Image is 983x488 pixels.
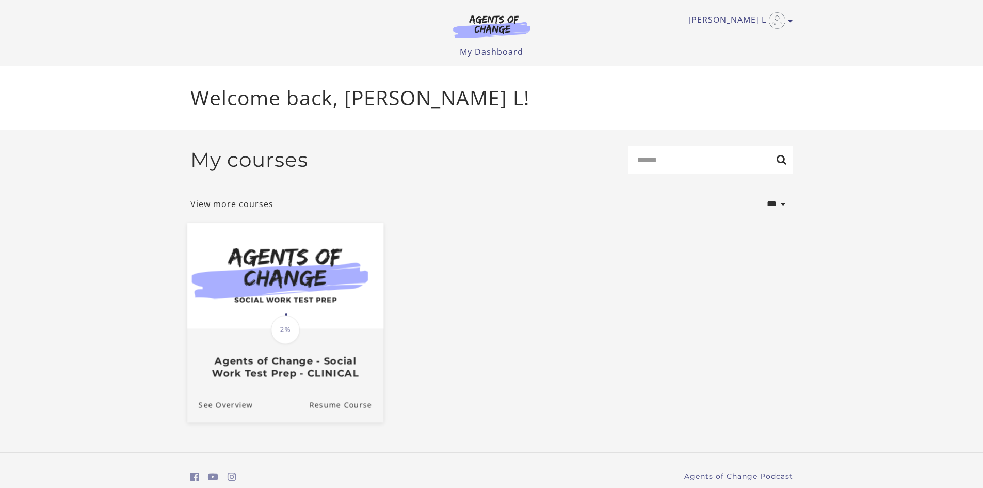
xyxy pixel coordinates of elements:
i: https://www.instagram.com/agentsofchangeprep/ (Open in a new window) [228,472,236,482]
a: View more courses [190,198,273,210]
h2: My courses [190,148,308,172]
img: Agents of Change Logo [442,14,541,38]
a: https://www.instagram.com/agentsofchangeprep/ (Open in a new window) [228,469,236,484]
a: https://www.youtube.com/c/AgentsofChangeTestPrepbyMeaganMitchell (Open in a new window) [208,469,218,484]
a: https://www.facebook.com/groups/aswbtestprep (Open in a new window) [190,469,199,484]
h3: Agents of Change - Social Work Test Prep - CLINICAL [198,355,372,379]
p: Welcome back, [PERSON_NAME] L! [190,83,793,113]
span: 2% [271,315,300,344]
a: Toggle menu [688,12,788,29]
a: My Dashboard [460,46,523,57]
i: https://www.youtube.com/c/AgentsofChangeTestPrepbyMeaganMitchell (Open in a new window) [208,472,218,482]
a: Agents of Change - Social Work Test Prep - CLINICAL: See Overview [187,388,252,422]
i: https://www.facebook.com/groups/aswbtestprep (Open in a new window) [190,472,199,482]
a: Agents of Change - Social Work Test Prep - CLINICAL: Resume Course [309,388,383,422]
a: Agents of Change Podcast [684,471,793,482]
